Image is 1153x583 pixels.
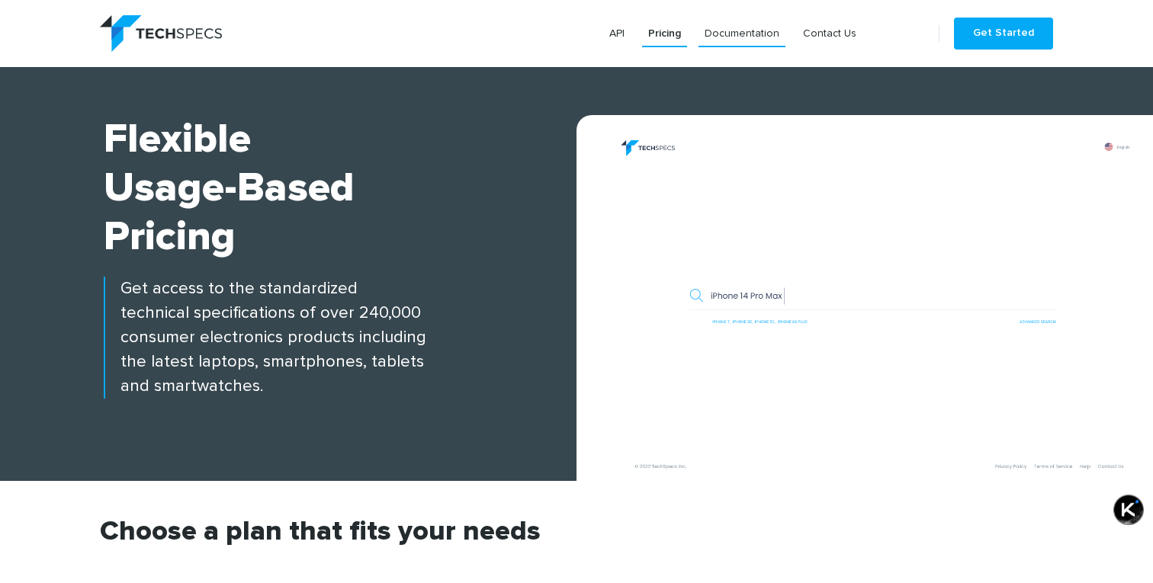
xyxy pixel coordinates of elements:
[100,15,222,52] img: logo
[592,130,1153,481] img: banner.png
[642,20,687,47] a: Pricing
[104,277,576,399] p: Get access to the standardized technical specifications of over 240,000 consumer electronics prod...
[104,115,576,261] h1: Flexible Usage-based Pricing
[797,20,862,47] a: Contact Us
[699,20,785,47] a: Documentation
[954,18,1053,50] a: Get Started
[603,20,631,47] a: API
